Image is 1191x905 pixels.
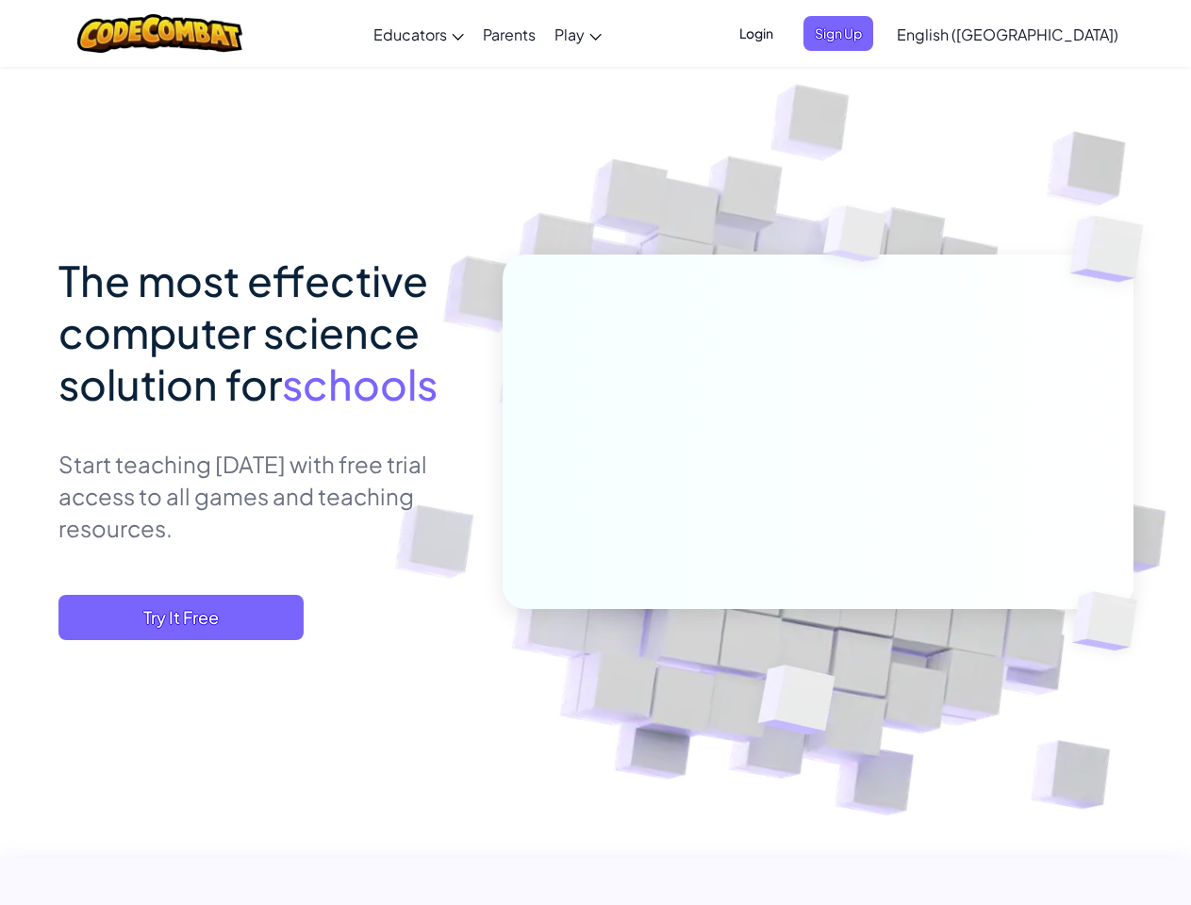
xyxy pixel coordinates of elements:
[897,25,1118,44] span: English ([GEOGRAPHIC_DATA])
[473,8,545,59] a: Parents
[728,16,785,51] button: Login
[77,14,242,53] img: CodeCombat logo
[554,25,585,44] span: Play
[364,8,473,59] a: Educators
[787,169,923,309] img: Overlap cubes
[545,8,611,59] a: Play
[58,595,304,640] button: Try It Free
[887,8,1128,59] a: English ([GEOGRAPHIC_DATA])
[803,16,873,51] button: Sign Up
[711,625,880,782] img: Overlap cubes
[282,357,438,410] span: schools
[1040,552,1182,690] img: Overlap cubes
[58,448,474,544] p: Start teaching [DATE] with free trial access to all games and teaching resources.
[373,25,447,44] span: Educators
[58,254,428,410] span: The most effective computer science solution for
